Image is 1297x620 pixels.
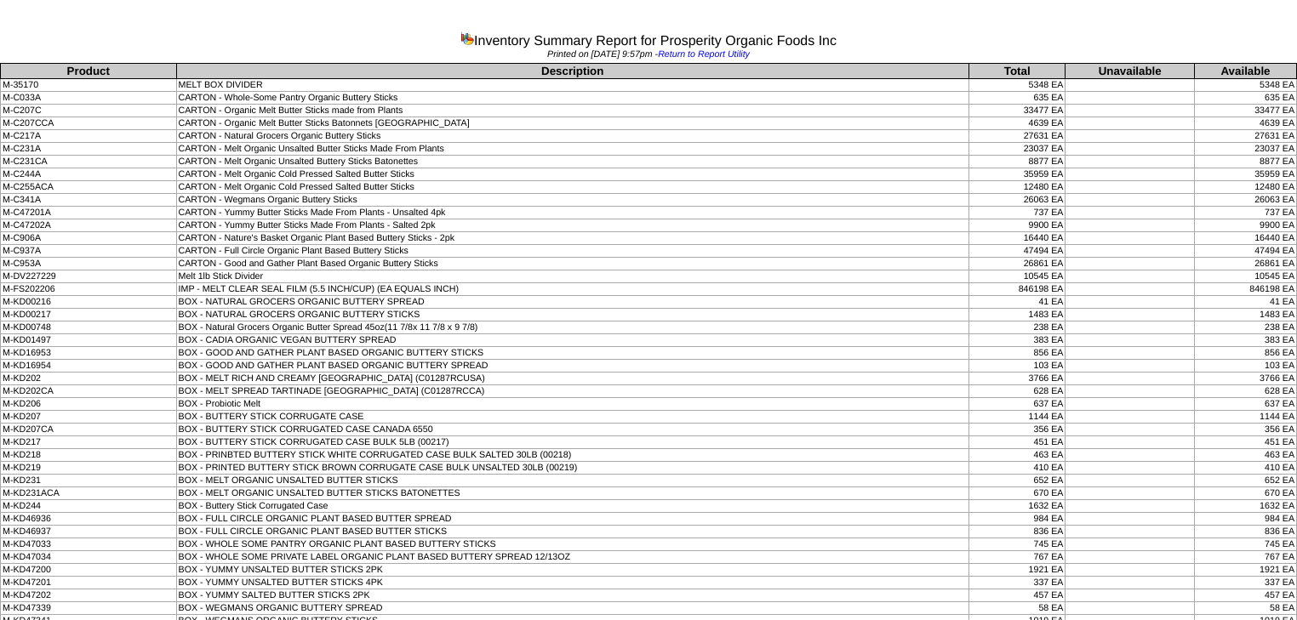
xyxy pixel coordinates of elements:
td: 767 EA [1194,551,1296,564]
td: 1483 EA [968,309,1066,321]
td: M-C207C [1,105,177,117]
td: 628 EA [968,385,1066,398]
td: BOX - WHOLE SOME PANTRY ORGANIC PLANT BASED BUTTERY STICKS [176,538,968,551]
td: 457 EA [968,589,1066,602]
td: 26861 EA [1194,258,1296,270]
td: 12480 EA [968,181,1066,194]
td: MELT BOX DIVIDER [176,79,968,92]
td: CARTON - Whole-Some Pantry Organic Buttery Sticks [176,92,968,105]
td: CARTON - Wegmans Organic Buttery Sticks [176,194,968,207]
td: 41 EA [968,296,1066,309]
td: 26861 EA [968,258,1066,270]
td: 356 EA [968,424,1066,436]
td: M-KD16953 [1,347,177,360]
td: M-KD231ACA [1,487,177,500]
td: 856 EA [1194,347,1296,360]
td: M-KD207CA [1,424,177,436]
td: BOX - MELT SPREAD TARTINADE [GEOGRAPHIC_DATA] (C01287RCCA) [176,385,968,398]
td: M-KD206 [1,398,177,411]
td: M-C906A [1,232,177,245]
td: CARTON - Natural Grocers Organic Buttery Sticks [176,130,968,143]
td: BOX - BUTTERY STICK CORRUGATED CASE CANADA 6550 [176,424,968,436]
td: 47494 EA [1194,245,1296,258]
td: 652 EA [1194,475,1296,487]
td: BOX - Natural Grocers Organic Butter Spread 45oz(11 7/8x 11 7/8 x 9 7/8) [176,321,968,334]
a: Return to Report Utility [658,49,750,60]
td: M-C231CA [1,156,177,168]
td: BOX - BUTTERY STICK CORRUGATE CASE [176,411,968,424]
td: 23037 EA [1194,143,1296,156]
td: 836 EA [1194,526,1296,538]
td: M-KD00748 [1,321,177,334]
td: M-KD47339 [1,602,177,615]
td: 1632 EA [1194,500,1296,513]
td: BOX - GOOD AND GATHER PLANT BASED ORGANIC BUTTERY STICKS [176,347,968,360]
td: M-KD47200 [1,564,177,577]
td: 383 EA [968,334,1066,347]
td: BOX - MELT ORGANIC UNSALTED BUTTER STICKS BATONETTES [176,487,968,500]
td: 628 EA [1194,385,1296,398]
td: 337 EA [1194,577,1296,589]
td: 12480 EA [1194,181,1296,194]
td: M-KD47033 [1,538,177,551]
td: 670 EA [1194,487,1296,500]
td: BOX - Probiotic Melt [176,398,968,411]
td: M-KD01497 [1,334,177,347]
td: M-KD219 [1,462,177,475]
td: M-FS202206 [1,283,177,296]
td: 33477 EA [1194,105,1296,117]
td: 5348 EA [968,79,1066,92]
td: M-C953A [1,258,177,270]
td: 23037 EA [968,143,1066,156]
td: BOX - GOOD AND GATHER PLANT BASED ORGANIC BUTTERY SPREAD [176,360,968,373]
td: 16440 EA [968,232,1066,245]
td: M-KD46936 [1,513,177,526]
td: BOX - WEGMANS ORGANIC BUTTERY SPREAD [176,602,968,615]
td: 26063 EA [968,194,1066,207]
td: 463 EA [968,449,1066,462]
td: 47494 EA [968,245,1066,258]
td: 8877 EA [1194,156,1296,168]
td: 103 EA [968,360,1066,373]
td: BOX - YUMMY UNSALTED BUTTER STICKS 2PK [176,564,968,577]
td: Melt 1lb Stick Divider [176,270,968,283]
td: CARTON - Melt Organic Cold Pressed Salted Butter Sticks [176,181,968,194]
td: 745 EA [968,538,1066,551]
td: 451 EA [1194,436,1296,449]
td: 637 EA [1194,398,1296,411]
td: 383 EA [1194,334,1296,347]
td: 16440 EA [1194,232,1296,245]
td: M-KD00217 [1,309,177,321]
td: 337 EA [968,577,1066,589]
td: M-C341A [1,194,177,207]
td: BOX - CADIA ORGANIC VEGAN BUTTERY SPREAD [176,334,968,347]
td: M-KD217 [1,436,177,449]
td: M-KD47201 [1,577,177,589]
td: 846198 EA [968,283,1066,296]
td: CARTON - Nature's Basket Organic Plant Based Buttery Sticks - 2pk [176,232,968,245]
td: 451 EA [968,436,1066,449]
td: BOX - NATURAL GROCERS ORGANIC BUTTERY SPREAD [176,296,968,309]
td: IMP - MELT CLEAR SEAL FILM (5.5 INCH/CUP) (EA EQUALS INCH) [176,283,968,296]
td: M-C937A [1,245,177,258]
td: 767 EA [968,551,1066,564]
td: M-KD202CA [1,385,177,398]
td: BOX - YUMMY UNSALTED BUTTER STICKS 4PK [176,577,968,589]
td: BOX - FULL CIRCLE ORGANIC PLANT BASED BUTTER SPREAD [176,513,968,526]
td: M-35170 [1,79,177,92]
td: 58 EA [968,602,1066,615]
td: 836 EA [968,526,1066,538]
td: 35959 EA [968,168,1066,181]
td: 652 EA [968,475,1066,487]
td: 637 EA [968,398,1066,411]
td: 356 EA [1194,424,1296,436]
td: 856 EA [968,347,1066,360]
td: M-KD207 [1,411,177,424]
th: Product [1,64,177,79]
td: BOX - YUMMY SALTED BUTTER STICKS 2PK [176,589,968,602]
td: BOX - BUTTERY STICK CORRUGATED CASE BULK 5LB (00217) [176,436,968,449]
td: 984 EA [968,513,1066,526]
td: 58 EA [1194,602,1296,615]
td: 27631 EA [1194,130,1296,143]
td: CARTON - Yummy Butter Sticks Made From Plants - Unsalted 4pk [176,207,968,219]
